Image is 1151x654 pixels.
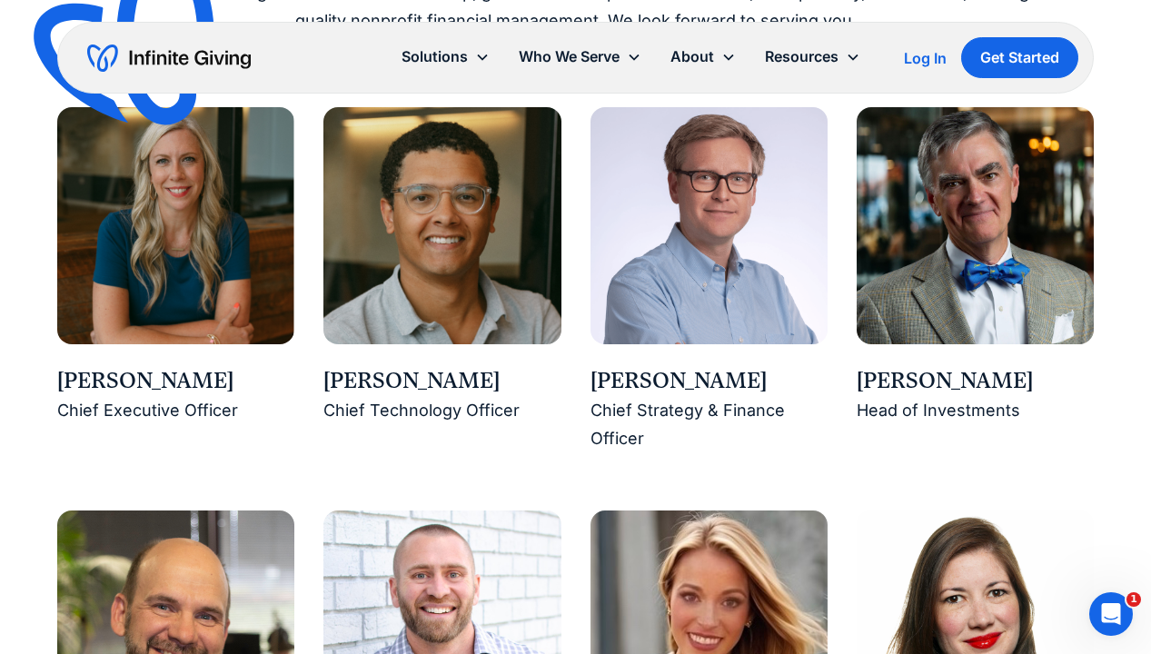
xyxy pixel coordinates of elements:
[323,366,561,397] div: [PERSON_NAME]
[57,366,294,397] div: [PERSON_NAME]
[857,366,1094,397] div: [PERSON_NAME]
[323,397,561,425] div: Chief Technology Officer
[590,397,828,452] div: Chief Strategy & Finance Officer
[765,45,838,69] div: Resources
[1126,592,1141,607] span: 1
[57,397,294,425] div: Chief Executive Officer
[750,37,875,76] div: Resources
[656,37,750,76] div: About
[87,44,251,73] a: home
[904,51,947,65] div: Log In
[1089,592,1133,636] iframe: Intercom live chat
[519,45,620,69] div: Who We Serve
[904,47,947,69] a: Log In
[590,366,828,397] div: [PERSON_NAME]
[857,397,1094,425] div: Head of Investments
[961,37,1078,78] a: Get Started
[387,37,504,76] div: Solutions
[402,45,468,69] div: Solutions
[504,37,656,76] div: Who We Serve
[670,45,714,69] div: About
